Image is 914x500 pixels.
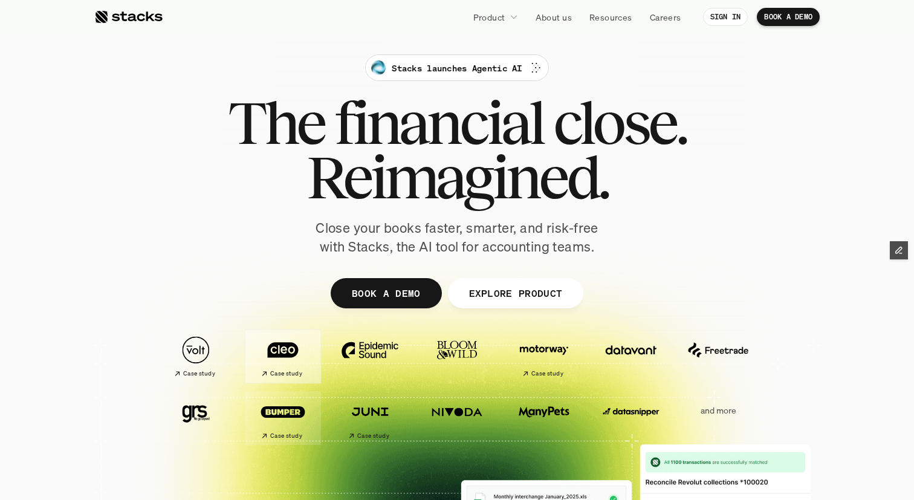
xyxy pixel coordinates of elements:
h2: Case study [270,432,302,440]
a: Case study [332,392,407,444]
a: Stacks launches Agentic AI [365,54,548,81]
a: SIGN IN [703,8,748,26]
span: The [228,96,324,150]
span: financial [334,96,543,150]
a: Resources [582,6,640,28]
p: Close your books faster, smarter, and risk-free with Stacks, the AI tool for accounting teams. [306,219,608,256]
h2: Case study [531,370,563,377]
h2: Case study [357,432,389,440]
a: Careers [643,6,689,28]
a: BOOK A DEMO [757,8,820,26]
a: Case study [245,330,320,383]
p: Resources [589,11,632,24]
a: Privacy Policy [143,280,196,288]
p: Product [473,11,505,24]
button: Edit Framer Content [890,241,908,259]
p: EXPLORE PRODUCT [468,284,562,302]
a: EXPLORE PRODUCT [447,278,583,308]
span: close. [553,96,686,150]
h2: Case study [270,370,302,377]
p: and more [681,406,756,416]
a: Case study [245,392,320,444]
p: Careers [650,11,681,24]
a: Case study [158,330,233,383]
span: Reimagined. [306,150,608,204]
h2: Case study [183,370,215,377]
p: BOOK A DEMO [352,284,421,302]
a: BOOK A DEMO [331,278,442,308]
a: Case study [507,330,582,383]
p: BOOK A DEMO [764,13,812,21]
p: About us [536,11,572,24]
a: About us [528,6,579,28]
p: SIGN IN [710,13,741,21]
p: Stacks launches Agentic AI [392,62,522,74]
